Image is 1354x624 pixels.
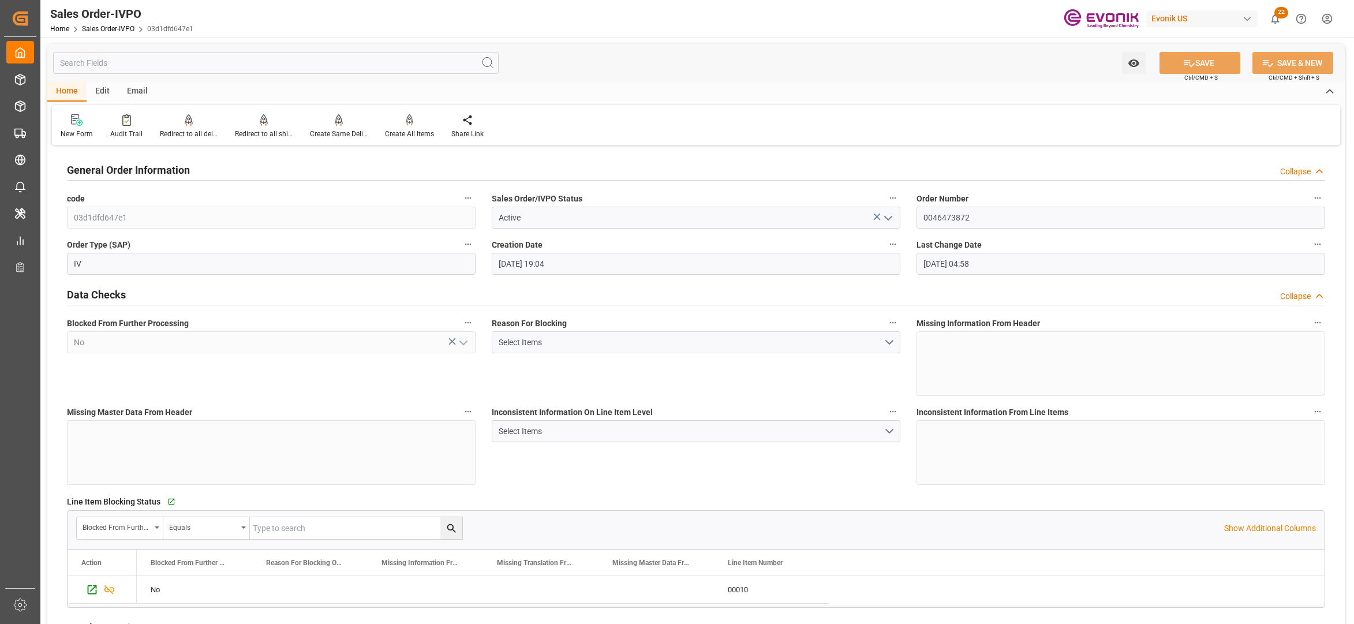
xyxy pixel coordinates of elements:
span: Creation Date [492,239,543,251]
h2: Data Checks [67,287,126,302]
span: Missing Information From Line Item [381,559,459,567]
a: Home [50,25,69,33]
button: code [461,190,476,205]
div: Redirect to all shipments [235,129,293,139]
span: code [67,193,85,205]
span: Reason For Blocking [492,317,567,330]
button: SAVE & NEW [1252,52,1333,74]
button: show 22 new notifications [1262,6,1288,32]
span: Order Number [917,193,968,205]
button: open menu [77,517,163,539]
span: Missing Translation From Master Data [497,559,574,567]
div: Audit Trail [110,129,143,139]
div: Select Items [499,425,884,438]
button: Last Change Date [1310,237,1325,252]
span: Missing Master Data From SAP [612,559,690,567]
div: Edit [87,82,118,102]
input: DD.MM.YYYY HH:MM [492,253,900,275]
button: Reason For Blocking [885,315,900,330]
button: Order Number [1310,190,1325,205]
button: Inconsistent Information On Line Item Level [885,404,900,419]
p: Show Additional Columns [1224,522,1316,535]
div: Collapse [1280,290,1311,302]
div: Equals [169,520,237,533]
div: Collapse [1280,166,1311,178]
span: Inconsistent Information On Line Item Level [492,406,653,419]
button: SAVE [1159,52,1240,74]
button: open menu [454,334,472,352]
button: open menu [1122,52,1146,74]
a: Sales Order-IVPO [82,25,134,33]
button: open menu [492,331,900,353]
button: search button [440,517,462,539]
div: New Form [61,129,93,139]
button: open menu [163,517,250,539]
button: open menu [879,209,896,227]
span: Blocked From Further Processing [151,559,228,567]
input: Search Fields [53,52,499,74]
div: Create Same Delivery Date [310,129,368,139]
div: Email [118,82,156,102]
button: Missing Information From Header [1310,315,1325,330]
h2: General Order Information [67,162,190,178]
div: Home [47,82,87,102]
button: open menu [492,420,900,442]
button: Missing Master Data From Header [461,404,476,419]
button: Creation Date [885,237,900,252]
span: Reason For Blocking On This Line Item [266,559,343,567]
span: Ctrl/CMD + Shift + S [1269,73,1319,82]
div: Press SPACE to select this row. [137,576,829,604]
div: Sales Order-IVPO [50,5,193,23]
span: Sales Order/IVPO Status [492,193,582,205]
div: Select Items [499,337,884,349]
div: Create All Items [385,129,434,139]
span: Inconsistent Information From Line Items [917,406,1068,419]
div: Evonik US [1147,10,1258,27]
button: Order Type (SAP) [461,237,476,252]
span: Line Item Blocking Status [67,496,160,508]
img: Evonik-brand-mark-Deep-Purple-RGB.jpeg_1700498283.jpeg [1064,9,1139,29]
span: Missing Master Data From Header [67,406,192,419]
div: Redirect to all deliveries [160,129,218,139]
div: Press SPACE to select this row. [68,576,137,604]
span: Line Item Number [728,559,783,567]
input: DD.MM.YYYY HH:MM [917,253,1325,275]
div: 00010 [714,576,829,603]
button: Evonik US [1147,8,1262,29]
button: Help Center [1288,6,1314,32]
span: Missing Information From Header [917,317,1040,330]
input: Type to search [250,517,462,539]
span: Last Change Date [917,239,982,251]
div: Action [81,559,102,567]
div: Blocked From Further Processing [83,520,151,533]
div: No [151,577,238,603]
button: Blocked From Further Processing [461,315,476,330]
span: Order Type (SAP) [67,239,130,251]
button: Inconsistent Information From Line Items [1310,404,1325,419]
span: 22 [1274,7,1288,18]
div: Share Link [451,129,484,139]
span: Ctrl/CMD + S [1184,73,1218,82]
button: Sales Order/IVPO Status [885,190,900,205]
span: Blocked From Further Processing [67,317,189,330]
